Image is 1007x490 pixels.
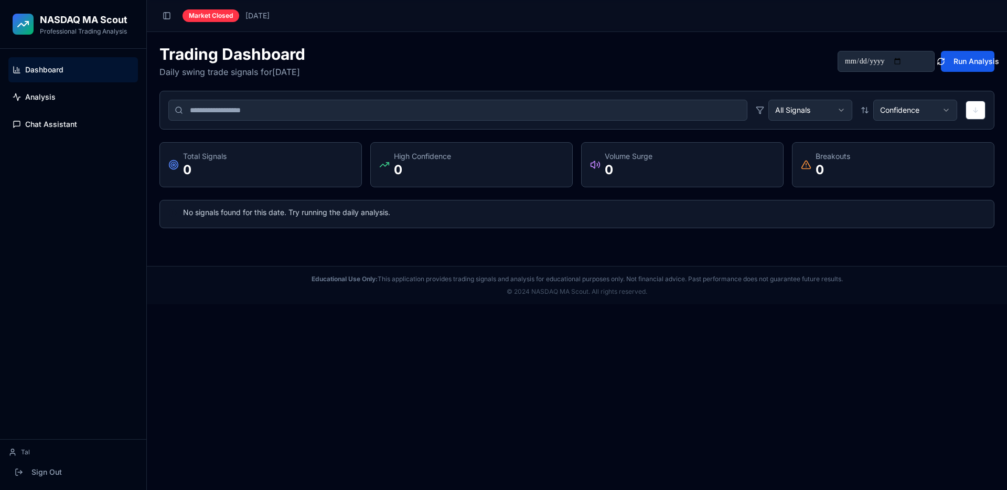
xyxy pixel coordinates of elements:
p: 0 [394,162,451,178]
p: 0 [816,162,850,178]
div: Market Closed [183,9,239,22]
button: Sign Out [8,463,138,482]
p: High Confidence [394,151,451,162]
a: Chat Assistant [8,112,138,137]
p: Breakouts [816,151,850,162]
strong: Educational Use Only: [312,275,378,283]
button: Run Analysis [941,51,994,72]
p: Volume Surge [605,151,652,162]
p: 0 [605,162,652,178]
p: Daily swing trade signals for [DATE] [159,66,305,78]
span: [DATE] [245,10,270,21]
span: Analysis [25,92,56,102]
a: Analysis [8,84,138,110]
span: Dashboard [25,65,63,75]
h2: NASDAQ MA Scout [40,13,127,27]
p: 0 [183,162,227,178]
div: No signals found for this date. Try running the daily analysis. [168,207,985,218]
p: Professional Trading Analysis [40,27,127,36]
p: © 2024 NASDAQ MA Scout. All rights reserved. [159,287,994,296]
p: This application provides trading signals and analysis for educational purposes only. Not financi... [159,275,994,283]
span: Tal [21,448,30,456]
button: ↓ [966,101,985,120]
span: Chat Assistant [25,119,77,130]
a: Dashboard [8,57,138,82]
p: Total Signals [183,151,227,162]
h1: Trading Dashboard [159,45,305,63]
